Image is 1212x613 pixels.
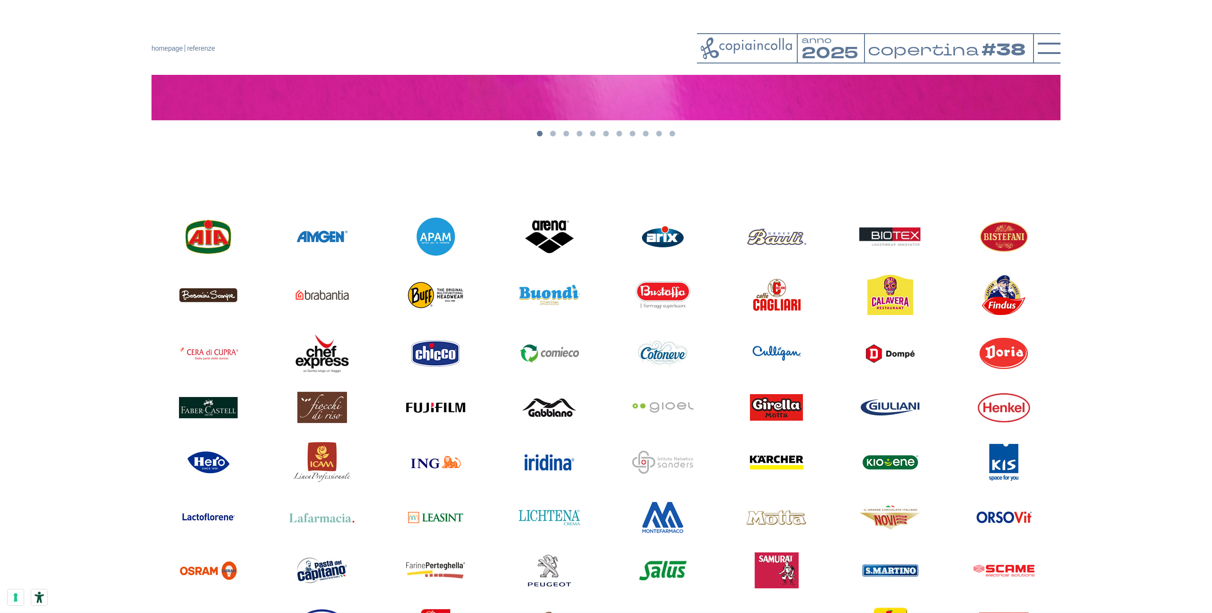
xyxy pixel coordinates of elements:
img: Brabantia [295,290,349,300]
img: Chicco [411,340,460,367]
img: Faber Castell [179,397,238,418]
img: Lactoflorene [180,508,237,527]
img: Scame Parre [973,565,1034,577]
img: Kioene [863,455,918,469]
a: homepage [151,45,183,52]
img: Gabbiano [523,398,576,417]
img: Chef Express [295,334,349,373]
tspan: anno [802,34,832,46]
img: Culligan [752,345,801,361]
img: Istituto Helvetico Sanders [632,451,694,474]
tspan: 2025 [802,42,859,64]
button: Go to slide 9 [643,131,649,136]
img: Motta [747,510,806,525]
img: Biotex [859,227,921,246]
img: Cleca San Martino [862,564,919,577]
img: Amgen [297,231,348,243]
img: ING [411,456,461,469]
img: Montefarmaco [642,501,684,533]
img: Girella Motta [750,394,803,421]
img: Gioel [633,402,694,413]
img: Caffè Cagliari [753,279,801,311]
img: AIA food [185,219,232,254]
img: Kärcher [750,455,803,469]
img: Perteghella Industria Molitoria [406,562,465,578]
img: Osram [180,561,237,580]
img: Leasint [408,512,463,523]
img: Buff [408,282,463,308]
img: Capitan Findus [982,275,1025,315]
img: Henkel [978,393,1030,423]
button: Go to slide 5 [590,131,596,136]
img: Buondì [519,285,580,305]
img: Fujifilm [406,403,465,413]
button: Go to slide 8 [630,131,635,136]
button: Go to slide 7 [616,131,622,136]
img: Lichtena crema [519,510,580,525]
img: Apam [417,217,455,256]
button: Go to slide 1 [537,131,543,136]
img: Iridina [525,454,574,470]
img: Arena [524,218,575,255]
img: Lafarmacia [289,513,355,523]
img: Boscaini scarpe [179,288,238,303]
img: Cera di Cupra [179,347,238,360]
ul: Select a slide to show [151,128,1060,140]
button: Le tue preferenze relative al consenso per le tecnologie di tracciamento [8,589,24,605]
img: Cotoneve [638,341,687,367]
img: Fiocchi di riso [297,392,347,423]
button: Go to slide 2 [550,131,556,136]
img: Bustaffa [635,281,691,309]
img: Orsovit [975,510,1033,525]
img: Samurai [755,552,799,588]
button: Go to slide 3 [563,131,569,136]
img: Bauli Group [747,229,806,245]
img: Pasta del Capitano [297,558,347,583]
button: Go to slide 6 [603,131,609,136]
tspan: copertina [868,39,980,61]
img: Hero [187,451,230,473]
img: KIS [989,443,1018,481]
img: Comieco [520,344,579,363]
button: Strumenti di accessibilità [31,589,47,605]
img: Arix [642,226,684,247]
img: Icam [293,442,351,482]
img: Doria [980,338,1028,369]
button: Go to slide 10 [656,131,662,136]
img: Dompé [866,344,915,363]
img: Salus [639,560,686,580]
img: Novi [860,505,921,530]
span: referenze [187,45,215,52]
button: Go to slide 11 [669,131,675,136]
img: Calavera Restaurant [867,275,913,315]
tspan: #38 [983,39,1028,63]
img: Bistefani [980,221,1028,252]
img: Giuliani [861,399,919,415]
img: Peugeot [527,554,571,587]
button: Go to slide 4 [577,131,582,136]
